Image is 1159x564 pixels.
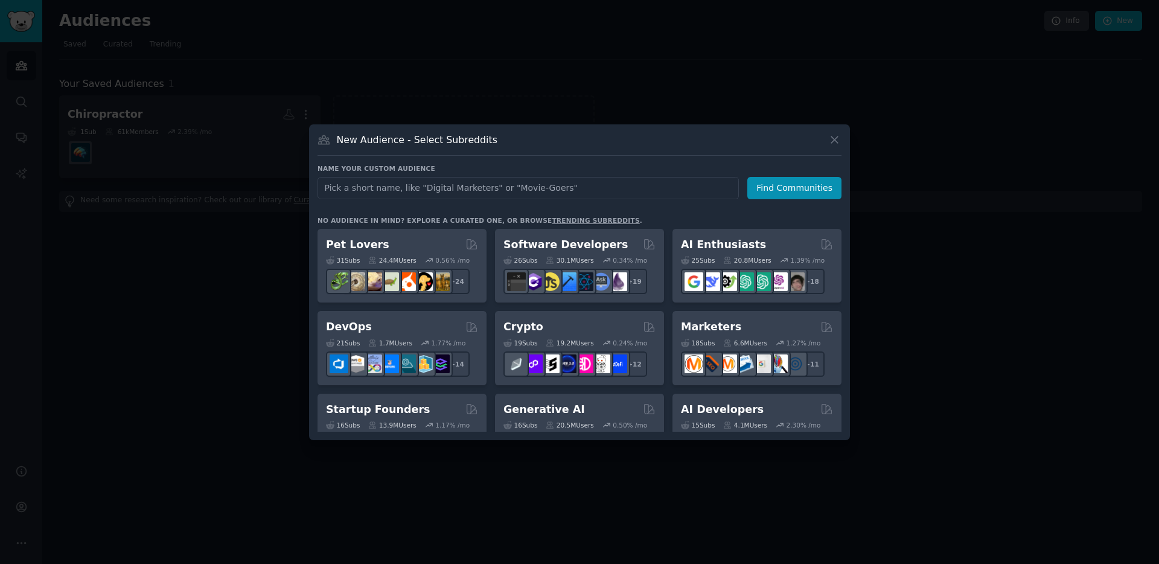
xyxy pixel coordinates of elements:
h3: Name your custom audience [318,164,841,173]
img: turtle [380,272,399,291]
img: OnlineMarketing [786,354,805,373]
img: defiblockchain [575,354,593,373]
h3: New Audience - Select Subreddits [337,133,497,146]
img: csharp [524,272,543,291]
img: aws_cdk [414,354,433,373]
img: software [507,272,526,291]
img: iOSProgramming [558,272,576,291]
img: cockatiel [397,272,416,291]
img: Emailmarketing [735,354,754,373]
div: + 24 [444,269,470,294]
img: web3 [558,354,576,373]
img: chatgpt_prompts_ [752,272,771,291]
div: 26 Sub s [503,256,537,264]
img: learnjavascript [541,272,560,291]
h2: Crypto [503,319,543,335]
img: ethstaker [541,354,560,373]
h2: Generative AI [503,402,585,417]
img: reactnative [575,272,593,291]
img: DevOpsLinks [380,354,399,373]
img: googleads [752,354,771,373]
div: 18 Sub s [681,339,715,347]
div: 1.77 % /mo [432,339,466,347]
div: 0.34 % /mo [613,256,647,264]
h2: Marketers [681,319,741,335]
div: 2.30 % /mo [787,421,821,429]
div: 1.17 % /mo [435,421,470,429]
div: 0.56 % /mo [435,256,470,264]
div: 19 Sub s [503,339,537,347]
img: AskMarketing [718,354,737,373]
div: 21 Sub s [326,339,360,347]
input: Pick a short name, like "Digital Marketers" or "Movie-Goers" [318,177,739,199]
div: + 14 [444,351,470,377]
div: 6.6M Users [723,339,767,347]
div: 19.2M Users [546,339,593,347]
img: ballpython [346,272,365,291]
img: dogbreed [431,272,450,291]
div: 13.9M Users [368,421,416,429]
img: DeepSeek [701,272,720,291]
h2: DevOps [326,319,372,335]
h2: AI Developers [681,402,764,417]
img: CryptoNews [592,354,610,373]
div: 31 Sub s [326,256,360,264]
img: AskComputerScience [592,272,610,291]
img: platformengineering [397,354,416,373]
img: chatgpt_promptDesign [735,272,754,291]
img: azuredevops [330,354,348,373]
div: 0.24 % /mo [613,339,647,347]
div: + 12 [622,351,647,377]
img: defi_ [608,354,627,373]
div: 24.4M Users [368,256,416,264]
img: leopardgeckos [363,272,382,291]
div: + 18 [799,269,825,294]
div: 4.1M Users [723,421,767,429]
a: trending subreddits [552,217,639,224]
h2: Startup Founders [326,402,430,417]
img: GoogleGeminiAI [685,272,703,291]
h2: Pet Lovers [326,237,389,252]
button: Find Communities [747,177,841,199]
h2: Software Developers [503,237,628,252]
div: 1.7M Users [368,339,412,347]
img: herpetology [330,272,348,291]
div: + 11 [799,351,825,377]
div: + 19 [622,269,647,294]
img: 0xPolygon [524,354,543,373]
img: PlatformEngineers [431,354,450,373]
div: 25 Sub s [681,256,715,264]
img: PetAdvice [414,272,433,291]
img: MarketingResearch [769,354,788,373]
img: AItoolsCatalog [718,272,737,291]
div: 1.27 % /mo [787,339,821,347]
img: ethfinance [507,354,526,373]
div: 16 Sub s [326,421,360,429]
div: 15 Sub s [681,421,715,429]
img: elixir [608,272,627,291]
img: ArtificalIntelligence [786,272,805,291]
div: 30.1M Users [546,256,593,264]
img: OpenAIDev [769,272,788,291]
img: AWS_Certified_Experts [346,354,365,373]
div: 16 Sub s [503,421,537,429]
div: 1.39 % /mo [790,256,825,264]
div: No audience in mind? Explore a curated one, or browse . [318,216,642,225]
img: content_marketing [685,354,703,373]
div: 20.8M Users [723,256,771,264]
h2: AI Enthusiasts [681,237,766,252]
div: 0.50 % /mo [613,421,647,429]
img: Docker_DevOps [363,354,382,373]
img: bigseo [701,354,720,373]
div: 20.5M Users [546,421,593,429]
